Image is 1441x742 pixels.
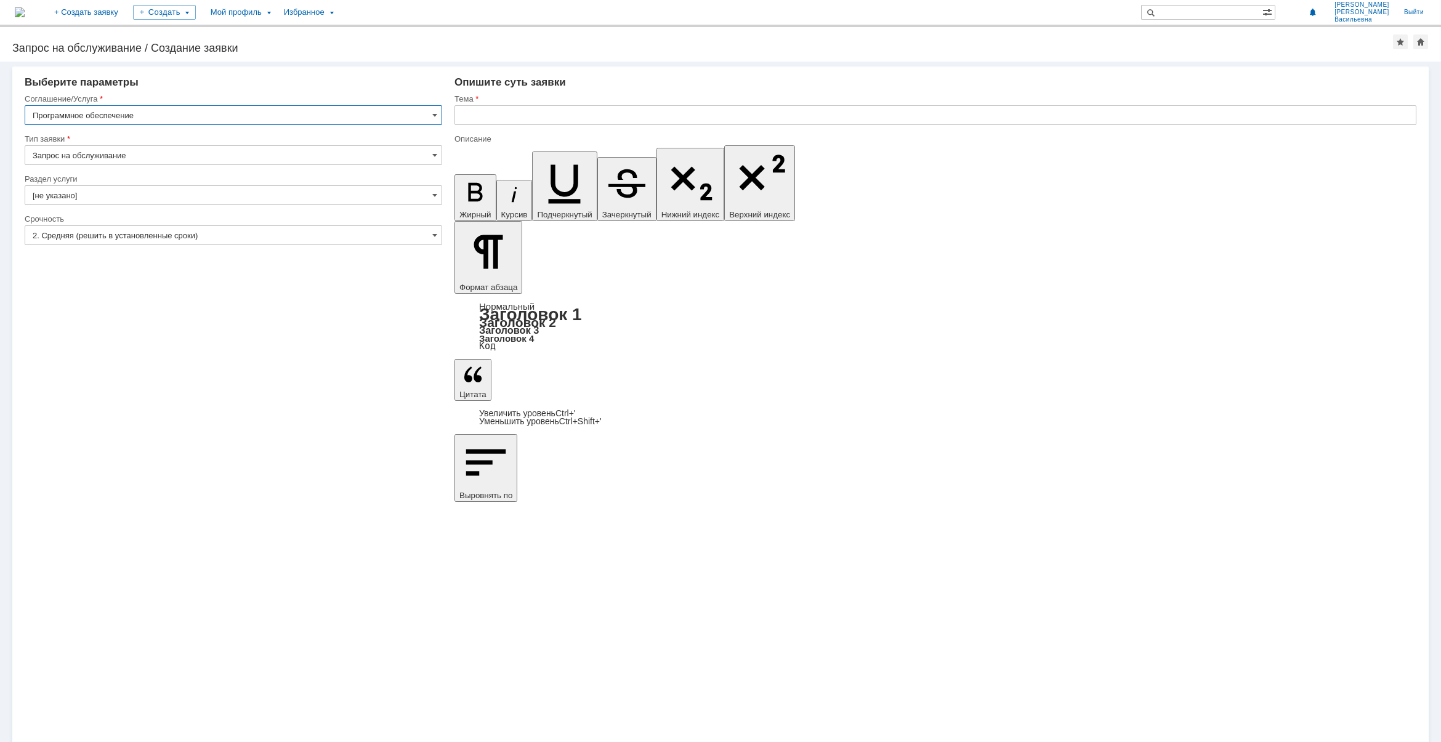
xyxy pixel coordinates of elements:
span: Цитата [459,390,486,399]
button: Выровнять по [454,434,517,502]
span: Выровнять по [459,491,512,500]
span: Расширенный поиск [1262,6,1275,17]
button: Цитата [454,359,491,401]
div: Тема [454,95,1414,103]
span: Васильевна [1334,16,1389,23]
span: Жирный [459,210,491,219]
div: Тип заявки [25,135,440,143]
span: Выберите параметры [25,76,139,88]
span: Подчеркнутый [537,210,592,219]
a: Заголовок 2 [479,315,556,329]
div: Добавить в избранное [1393,34,1408,49]
button: Подчеркнутый [532,151,597,221]
span: Опишите суть заявки [454,76,566,88]
div: Сделать домашней страницей [1413,34,1428,49]
div: Запрос на обслуживание / Создание заявки [12,42,1393,54]
span: Зачеркнутый [602,210,652,219]
span: Верхний индекс [729,210,790,219]
button: Жирный [454,174,496,221]
span: [PERSON_NAME] [1334,1,1389,9]
div: Создать [133,5,196,20]
img: logo [15,7,25,17]
div: Срочность [25,215,440,223]
div: Формат абзаца [454,302,1416,350]
a: Decrease [479,416,602,426]
a: Заголовок 3 [479,325,539,336]
span: Ctrl+' [555,408,576,418]
span: Формат абзаца [459,283,517,292]
button: Курсив [496,180,533,221]
span: [PERSON_NAME] [1334,9,1389,16]
div: Соглашение/Услуга [25,95,440,103]
button: Нижний индекс [656,148,725,221]
span: Ctrl+Shift+' [559,416,602,426]
a: Перейти на домашнюю страницу [15,7,25,17]
button: Формат абзаца [454,221,522,294]
a: Заголовок 4 [479,333,534,344]
div: Раздел услуги [25,175,440,183]
div: Цитата [454,409,1416,425]
span: Нижний индекс [661,210,720,219]
div: Описание [454,135,1414,143]
span: Курсив [501,210,528,219]
a: Increase [479,408,576,418]
button: Зачеркнутый [597,157,656,221]
button: Верхний индекс [724,145,795,221]
a: Заголовок 1 [479,305,582,324]
a: Код [479,341,496,352]
a: Нормальный [479,301,535,312]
